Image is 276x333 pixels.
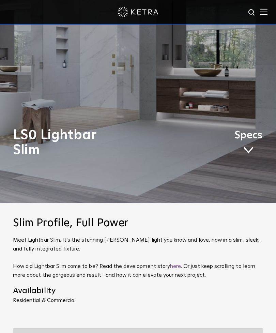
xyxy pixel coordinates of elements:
[248,9,256,17] img: search icon
[13,217,263,230] h2: Slim Profile, Full Power
[13,286,263,296] h4: Availability
[170,263,181,269] a: here
[260,9,267,15] img: Hamburger%20Nav.svg
[118,7,158,17] img: ketra-logo-2019-white
[13,298,263,303] p: Residential & Commercial
[13,127,205,157] h1: LS0 Lightbar Slim
[13,236,263,279] p: Meet Lightbar Slim. It’s the stunning [PERSON_NAME] light you know and love, now in a slim, sleek...
[234,131,262,140] span: Specs
[234,131,262,156] a: Specs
